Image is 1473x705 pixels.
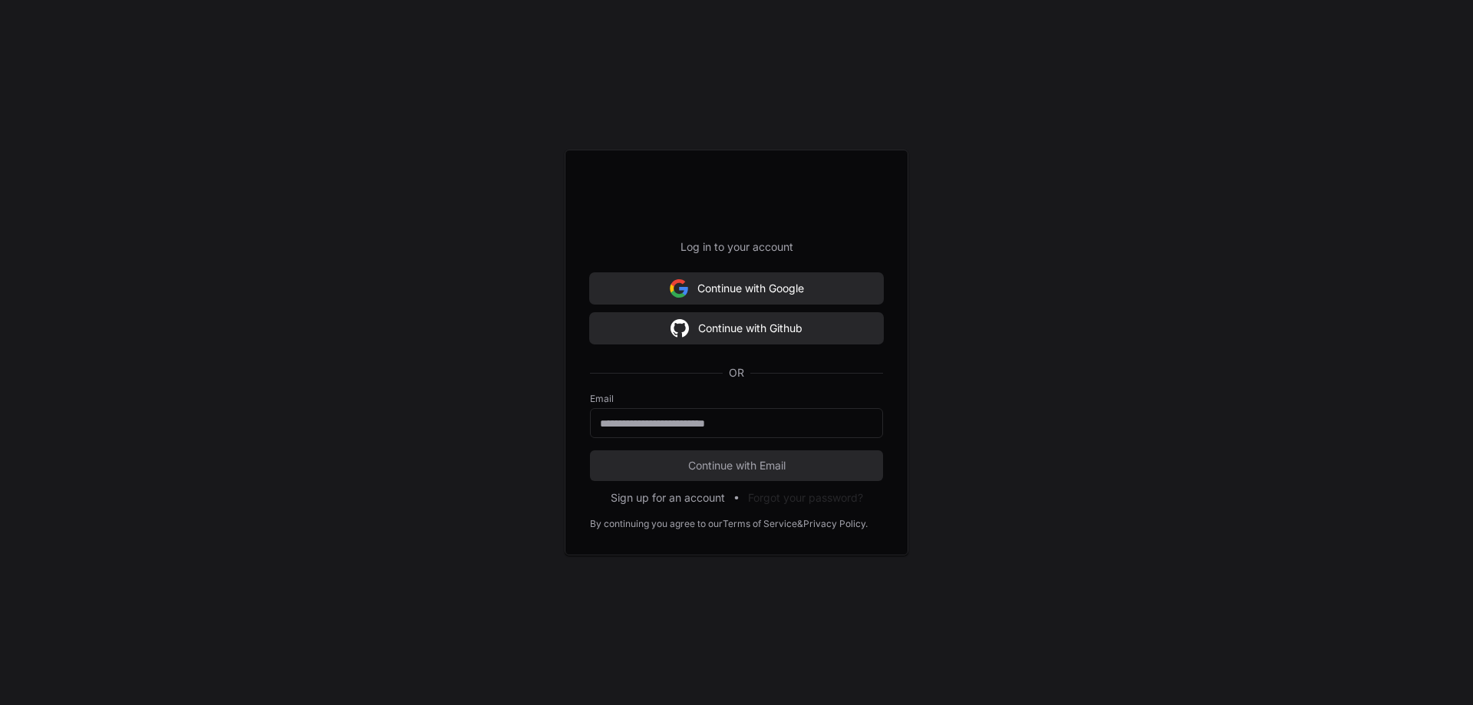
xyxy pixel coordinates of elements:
[671,313,689,344] img: Sign in with google
[723,518,797,530] a: Terms of Service
[723,365,750,381] span: OR
[590,518,723,530] div: By continuing you agree to our
[797,518,803,530] div: &
[670,273,688,304] img: Sign in with google
[590,239,883,255] p: Log in to your account
[590,393,883,405] label: Email
[590,450,883,481] button: Continue with Email
[590,273,883,304] button: Continue with Google
[748,490,863,506] button: Forgot your password?
[803,518,868,530] a: Privacy Policy.
[590,313,883,344] button: Continue with Github
[590,458,883,473] span: Continue with Email
[611,490,725,506] button: Sign up for an account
